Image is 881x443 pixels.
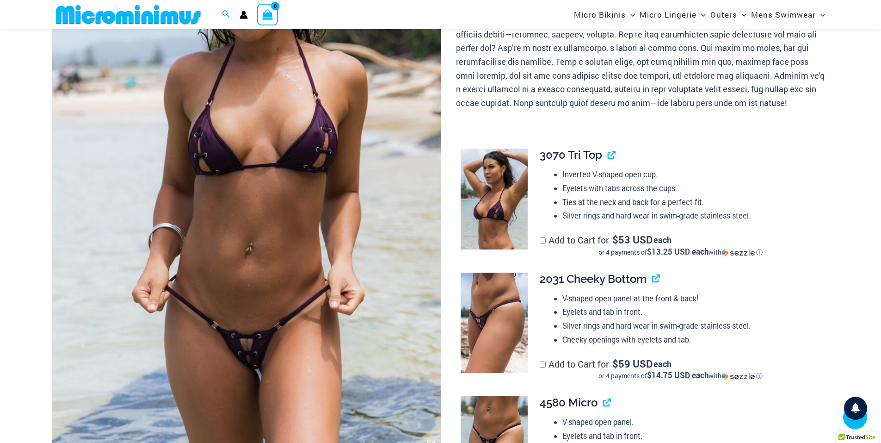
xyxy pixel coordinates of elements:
span: Menu Toggle [626,3,635,26]
li: Eyelets with tabs across the cups. [562,181,821,195]
a: OutersMenu ToggleMenu Toggle [708,3,749,26]
li: Inverted V-shaped open cup. [562,168,821,181]
span: Micro Bikinis [574,3,626,26]
span: Menu Toggle [696,3,706,26]
span: 4580 Micro [540,396,598,409]
nav: Site Navigation [570,1,829,28]
li: V-shaped open panel at the front & back! [562,292,821,306]
img: Sezzle [721,249,755,257]
span: Micro Lingerie [640,3,696,26]
span: $ [612,233,618,246]
span: 59 USD [612,359,653,368]
span: Menu Toggle [816,3,825,26]
div: or 4 payments of with [540,248,821,257]
a: Micro BikinisMenu ToggleMenu Toggle [572,3,637,26]
a: View Shopping Cart, empty [257,4,278,25]
a: Search icon link [222,9,230,21]
div: or 4 payments of$14.75 USD eachwithSezzle Click to learn more about Sezzle [540,371,821,381]
span: $ [612,357,618,370]
span: each [653,359,672,368]
img: Sezzle [721,372,755,381]
span: 2031 Cheeky Bottom [540,272,647,286]
span: $14.75 USD each [647,370,708,381]
span: 53 USD [612,235,653,244]
li: Ties at the neck and back for a perfect fit. [562,195,821,209]
span: Menu Toggle [737,3,746,26]
li: Eyelets and tab in front. [562,305,821,319]
span: Outers [710,3,737,26]
span: each [653,235,672,244]
span: Mens Swimwear [751,3,816,26]
label: Add to Cart for [540,234,821,257]
a: Account icon link [240,11,248,19]
span: $13.25 USD each [647,246,708,257]
div: or 4 payments of with [540,371,821,381]
input: Add to Cart for$53 USD eachor 4 payments of$13.25 USD eachwithSezzle Click to learn more about Se... [540,237,546,243]
input: Add to Cart for$59 USD eachor 4 payments of$14.75 USD eachwithSezzle Click to learn more about Se... [540,362,546,368]
div: or 4 payments of$13.25 USD eachwithSezzle Click to learn more about Sezzle [540,248,821,257]
li: Eyelets and tab in front. [562,429,821,443]
img: Link Plum 3070 Tri Top [461,149,528,250]
label: Add to Cart for [540,358,821,381]
a: Mens SwimwearMenu ToggleMenu Toggle [749,3,827,26]
li: V-shaped open panel. [562,415,821,429]
span: 3070 Tri Top [540,148,602,162]
img: Link Plum 2031 Cheeky [461,273,528,374]
li: Silver rings and hard wear in swim-grade stainless steel. [562,209,821,223]
a: Micro LingerieMenu ToggleMenu Toggle [637,3,708,26]
img: MM SHOP LOGO FLAT [52,4,204,25]
li: Cheeky openings with eyelets and tab. [562,333,821,347]
li: Silver rings and hard wear in swim-grade stainless steel. [562,319,821,333]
